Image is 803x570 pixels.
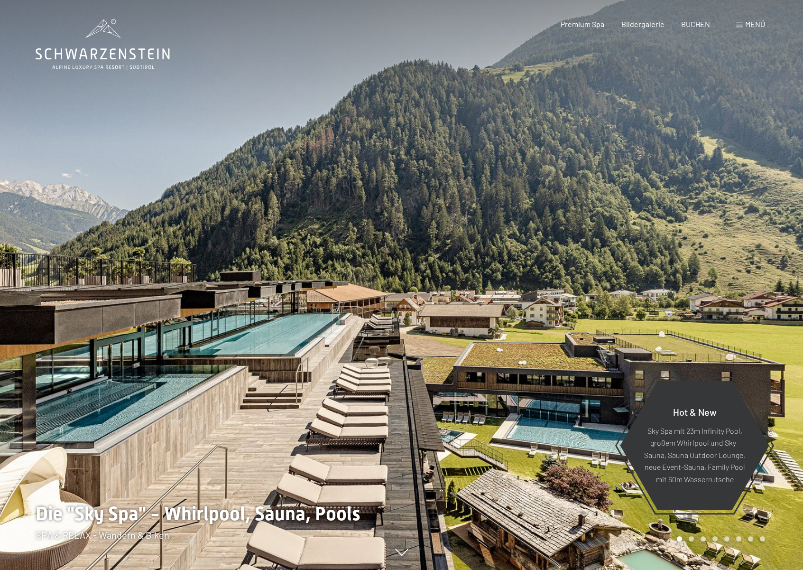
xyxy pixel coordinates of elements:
div: Carousel Page 3 [701,536,706,542]
div: Carousel Page 8 [760,536,765,542]
div: Carousel Page 5 [724,536,729,542]
div: Carousel Page 1 (Current Slide) [677,536,682,542]
a: Hot & New Sky Spa mit 23m Infinity Pool, großem Whirlpool und Sky-Sauna, Sauna Outdoor Lounge, ne... [619,380,770,511]
div: Carousel Page 6 [736,536,741,542]
a: Bildergalerie [621,19,665,28]
div: Carousel Pagination [674,536,765,542]
div: Carousel Page 7 [748,536,753,542]
div: Carousel Page 2 [689,536,694,542]
a: Premium Spa [561,19,604,28]
span: Menü [745,19,765,28]
div: Carousel Page 4 [712,536,718,542]
p: Sky Spa mit 23m Infinity Pool, großem Whirlpool und Sky-Sauna, Sauna Outdoor Lounge, neue Event-S... [643,424,746,485]
a: BUCHEN [681,19,710,28]
span: Hot & New [673,406,717,417]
